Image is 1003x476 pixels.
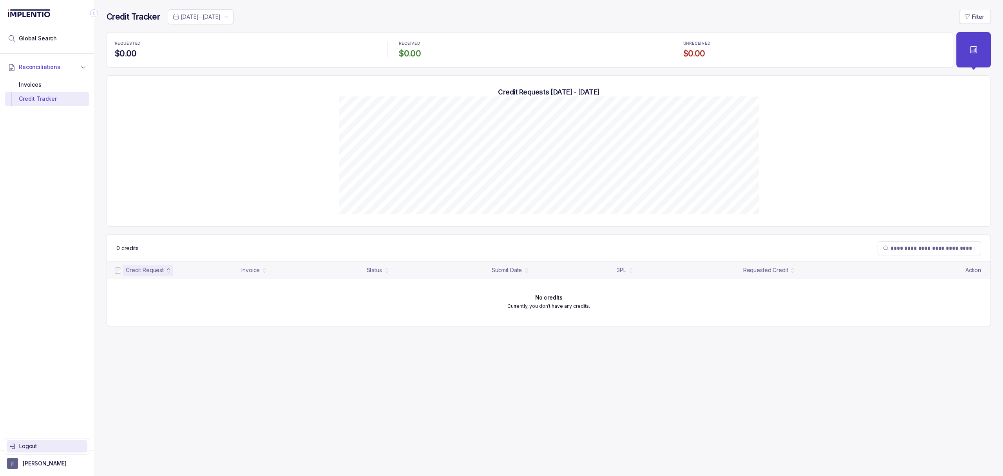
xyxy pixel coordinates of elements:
span: Global Search [19,35,57,42]
div: Submit Date [492,266,522,274]
div: Credit Tracker [11,92,83,106]
p: Logout [19,442,84,450]
button: Date Range Picker [168,9,234,24]
div: Credit Request [126,266,164,274]
input: checkbox-checkbox-all [115,267,121,274]
p: [DATE] - [DATE] [181,13,221,21]
div: 3PL [617,266,626,274]
div: Remaining page entries [116,244,139,252]
button: Filter [959,10,991,24]
p: Currently, you don't have any credits. [507,302,590,310]
p: 0 credits [116,244,139,252]
span: User initials [7,458,18,469]
div: Requested Credit [743,266,788,274]
h4: $0.00 [399,48,661,59]
search: Date Range Picker [173,13,221,21]
li: Statistic REQUESTED [110,36,381,64]
div: Status [367,266,382,274]
button: User initials[PERSON_NAME] [7,458,87,469]
search: Table Search Bar [878,241,981,255]
p: Filter [972,13,984,21]
p: [PERSON_NAME] [23,460,67,467]
h6: No credits [535,294,563,301]
h5: Credit Requests [DATE] - [DATE] [119,88,978,96]
div: Invoices [11,78,83,92]
li: Statistic UNRECEIVED [679,36,950,64]
div: Reconciliations [5,76,89,108]
nav: Table Control [107,235,990,262]
h4: Credit Tracker [107,11,160,22]
p: RECEIVED [399,41,420,46]
ul: Statistic Highlights [107,32,953,67]
p: UNRECEIVED [683,41,711,46]
h4: $0.00 [683,48,945,59]
h4: $0.00 [115,48,377,59]
li: Statistic RECEIVED [394,36,665,64]
span: Reconciliations [19,63,60,71]
p: REQUESTED [115,41,141,46]
div: Invoice [241,266,260,274]
p: Action [965,266,981,274]
div: Collapse Icon [89,9,99,18]
button: Reconciliations [5,58,89,76]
